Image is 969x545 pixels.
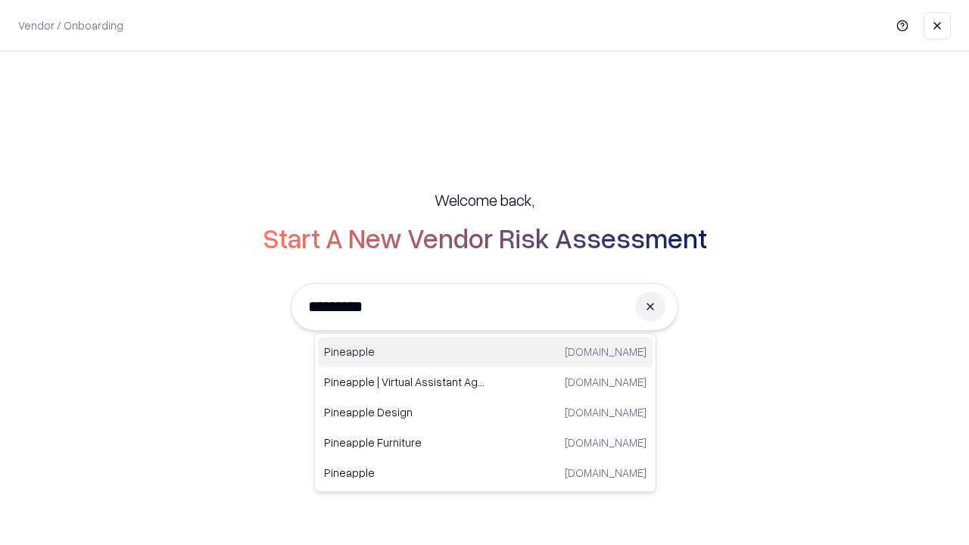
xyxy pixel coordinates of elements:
p: [DOMAIN_NAME] [565,404,647,420]
p: Pineapple | Virtual Assistant Agency [324,374,485,390]
h5: Welcome back, [435,189,534,210]
p: [DOMAIN_NAME] [565,344,647,360]
p: [DOMAIN_NAME] [565,374,647,390]
p: Pineapple Design [324,404,485,420]
p: [DOMAIN_NAME] [565,465,647,481]
p: [DOMAIN_NAME] [565,434,647,450]
p: Vendor / Onboarding [18,17,123,33]
div: Suggestions [314,333,656,492]
p: Pineapple [324,344,485,360]
h2: Start A New Vendor Risk Assessment [263,223,707,253]
p: Pineapple Furniture [324,434,485,450]
p: Pineapple [324,465,485,481]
